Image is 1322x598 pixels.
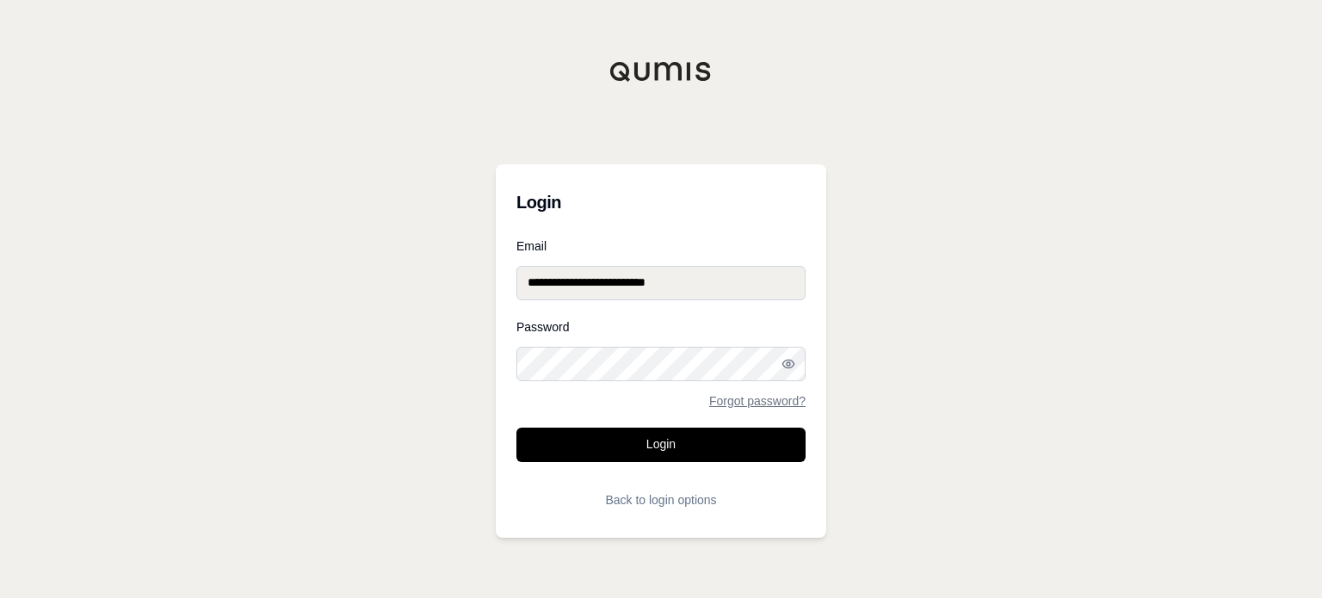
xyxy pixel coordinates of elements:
[609,61,713,82] img: Qumis
[516,240,806,252] label: Email
[516,483,806,517] button: Back to login options
[516,185,806,219] h3: Login
[516,321,806,333] label: Password
[709,395,806,407] a: Forgot password?
[516,428,806,462] button: Login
